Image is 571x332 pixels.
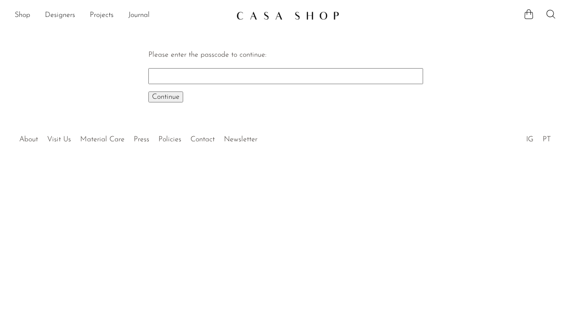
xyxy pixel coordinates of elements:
[134,136,149,143] a: Press
[15,8,229,23] nav: Desktop navigation
[148,51,266,59] label: Please enter the passcode to continue:
[47,136,71,143] a: Visit Us
[526,136,533,143] a: IG
[15,129,262,146] ul: Quick links
[152,93,179,101] span: Continue
[80,136,125,143] a: Material Care
[543,136,551,143] a: PT
[19,136,38,143] a: About
[522,129,555,146] ul: Social Medias
[15,8,229,23] ul: NEW HEADER MENU
[128,10,150,21] a: Journal
[190,136,215,143] a: Contact
[148,91,183,102] button: Continue
[90,10,114,21] a: Projects
[158,136,181,143] a: Policies
[45,10,75,21] a: Designers
[15,10,30,21] a: Shop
